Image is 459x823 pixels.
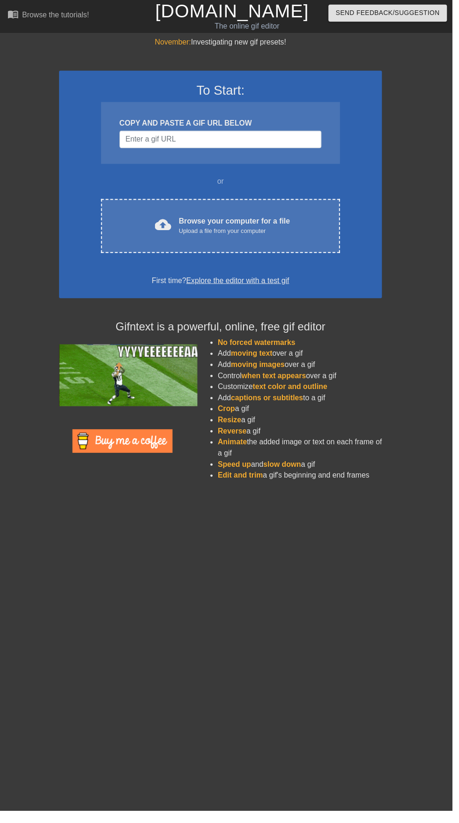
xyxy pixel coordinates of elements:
div: The online gif editor [158,21,344,32]
span: moving text [235,355,277,363]
span: Crop [221,411,238,419]
span: Send Feedback/Suggestion [341,7,446,19]
span: November: [157,38,194,46]
img: Buy Me A Coffee [74,436,175,460]
div: Browse your computer for a file [182,219,295,239]
li: the added image or text on each frame of a gif [221,443,388,466]
li: Add over a gif [221,353,388,365]
span: cloud_upload [157,220,174,237]
span: captions or subtitles [235,400,308,408]
span: slow down [267,467,306,475]
li: Customize [221,387,388,398]
span: menu_book [7,9,19,20]
h3: To Start: [72,84,376,100]
div: Upload a file from your computer [182,230,295,239]
a: Explore the editor with a test gif [189,281,294,289]
li: Control over a gif [221,376,388,387]
img: football_small.gif [60,350,200,412]
span: Reverse [221,434,250,441]
h4: Gifntext is a powerful, online, free gif editor [60,325,388,339]
div: COPY AND PASTE A GIF URL BELOW [121,120,326,131]
li: a gif [221,410,388,421]
div: First time? [72,279,376,291]
a: [DOMAIN_NAME] [158,1,314,22]
span: text color and outline [257,389,333,397]
li: Add to a gif [221,398,388,410]
li: a gif [221,432,388,443]
span: Animate [221,445,251,453]
span: moving images [235,366,289,374]
li: Add over a gif [221,365,388,376]
div: Investigating new gif presets! [60,37,388,48]
button: Send Feedback/Suggestion [333,5,454,22]
span: Speed up [221,467,255,475]
li: and a gif [221,466,388,477]
span: Resize [221,422,245,430]
span: when text appears [245,377,311,385]
li: a gif's beginning and end frames [221,477,388,488]
span: Edit and trim [221,479,267,486]
li: a gif [221,421,388,432]
a: Browse the tutorials! [7,9,90,23]
span: No forced watermarks [221,344,300,352]
input: Username [121,133,326,150]
div: Browse the tutorials! [22,11,90,19]
div: or [84,179,363,190]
